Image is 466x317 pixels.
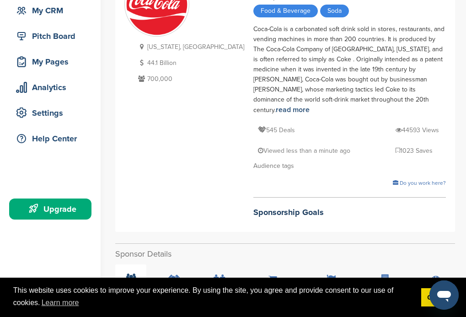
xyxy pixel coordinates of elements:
[14,28,91,44] div: Pitch Board
[9,77,91,98] a: Analytics
[115,248,455,260] h2: Sponsor Details
[14,54,91,70] div: My Pages
[13,285,414,310] span: This website uses cookies to improve your experience. By using the site, you agree and provide co...
[14,130,91,147] div: Help Center
[393,180,446,186] a: Do you work here?
[253,5,318,17] span: Food & Beverage
[400,180,446,186] span: Do you work here?
[253,161,446,171] div: Audience tags
[258,145,350,156] p: Viewed less than a minute ago
[14,79,91,96] div: Analytics
[9,102,91,124] a: Settings
[258,124,295,136] p: 545 Deals
[9,51,91,72] a: My Pages
[136,41,244,53] p: [US_STATE], [GEOGRAPHIC_DATA]
[14,2,91,19] div: My CRM
[136,57,244,69] p: 44.1 Billion
[396,124,439,136] p: 44593 Views
[421,288,453,306] a: dismiss cookie message
[14,105,91,121] div: Settings
[276,105,310,114] a: read more
[396,145,433,156] p: 1023 Saves
[136,73,244,85] p: 700,000
[9,128,91,149] a: Help Center
[14,201,91,217] div: Upgrade
[9,26,91,47] a: Pitch Board
[9,199,91,220] a: Upgrade
[429,280,459,310] iframe: Button to launch messaging window
[320,5,349,17] span: Soda
[253,206,446,219] h2: Sponsorship Goals
[253,24,446,115] div: Coca-Cola is a carbonated soft drink sold in stores, restaurants, and vending machines in more th...
[40,296,80,310] a: learn more about cookies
